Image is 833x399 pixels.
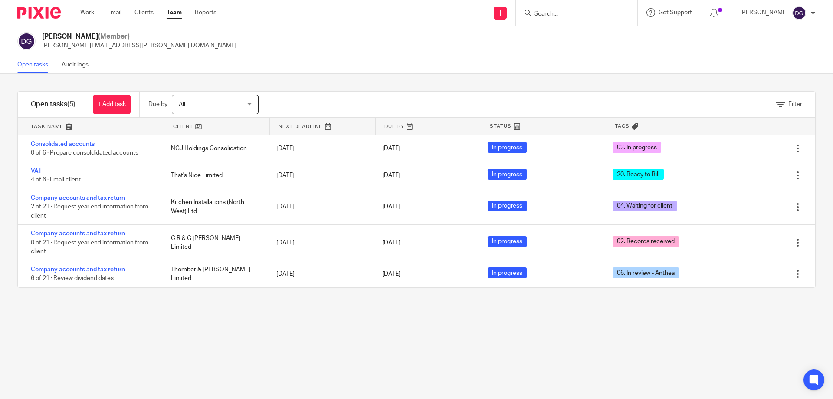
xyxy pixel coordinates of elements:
[533,10,611,18] input: Search
[31,168,42,174] a: VAT
[488,267,527,278] span: In progress
[162,194,268,220] div: Kitchen Installations (North West) Ltd
[740,8,788,17] p: [PERSON_NAME]
[179,102,185,108] span: All
[134,8,154,17] a: Clients
[382,172,400,178] span: [DATE]
[613,142,661,153] span: 03. In progress
[613,267,679,278] span: 06. In review - Anthea
[613,201,677,211] span: 04. Waiting for client
[788,101,802,107] span: Filter
[613,169,664,180] span: 20. Ready to Bill
[792,6,806,20] img: svg%3E
[167,8,182,17] a: Team
[80,8,94,17] a: Work
[17,32,36,50] img: svg%3E
[382,271,400,277] span: [DATE]
[31,275,114,281] span: 6 of 21 · Review dividend dates
[162,261,268,287] div: Thornber & [PERSON_NAME] Limited
[67,101,75,108] span: (5)
[382,240,400,246] span: [DATE]
[98,33,130,40] span: (Member)
[162,230,268,256] div: C R & G [PERSON_NAME] Limited
[148,100,167,109] p: Due by
[31,267,125,273] a: Company accounts and tax return
[613,236,679,247] span: 02. Records received
[382,145,400,152] span: [DATE]
[31,240,148,255] span: 0 of 21 · Request year end information from client
[17,7,61,19] img: Pixie
[488,169,527,180] span: In progress
[268,140,373,157] div: [DATE]
[42,41,236,50] p: [PERSON_NAME][EMAIL_ADDRESS][PERSON_NAME][DOMAIN_NAME]
[382,204,400,210] span: [DATE]
[162,167,268,184] div: That's Nice Limited
[268,198,373,215] div: [DATE]
[93,95,131,114] a: + Add task
[268,265,373,283] div: [DATE]
[162,140,268,157] div: NGJ Holdings Consolidation
[31,100,75,109] h1: Open tasks
[268,167,373,184] div: [DATE]
[31,141,95,147] a: Consolidated accounts
[31,231,125,237] a: Company accounts and tax return
[42,32,236,41] h2: [PERSON_NAME]
[490,122,512,130] span: Status
[195,8,216,17] a: Reports
[17,56,55,73] a: Open tasks
[107,8,121,17] a: Email
[31,195,125,201] a: Company accounts and tax return
[31,150,138,156] span: 0 of 6 · Prepare consoldidated accounts
[31,177,81,183] span: 4 of 6 · Email client
[488,201,527,211] span: In progress
[268,234,373,251] div: [DATE]
[62,56,95,73] a: Audit logs
[615,122,630,130] span: Tags
[488,142,527,153] span: In progress
[31,204,148,219] span: 2 of 21 · Request year end information from client
[659,10,692,16] span: Get Support
[488,236,527,247] span: In progress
